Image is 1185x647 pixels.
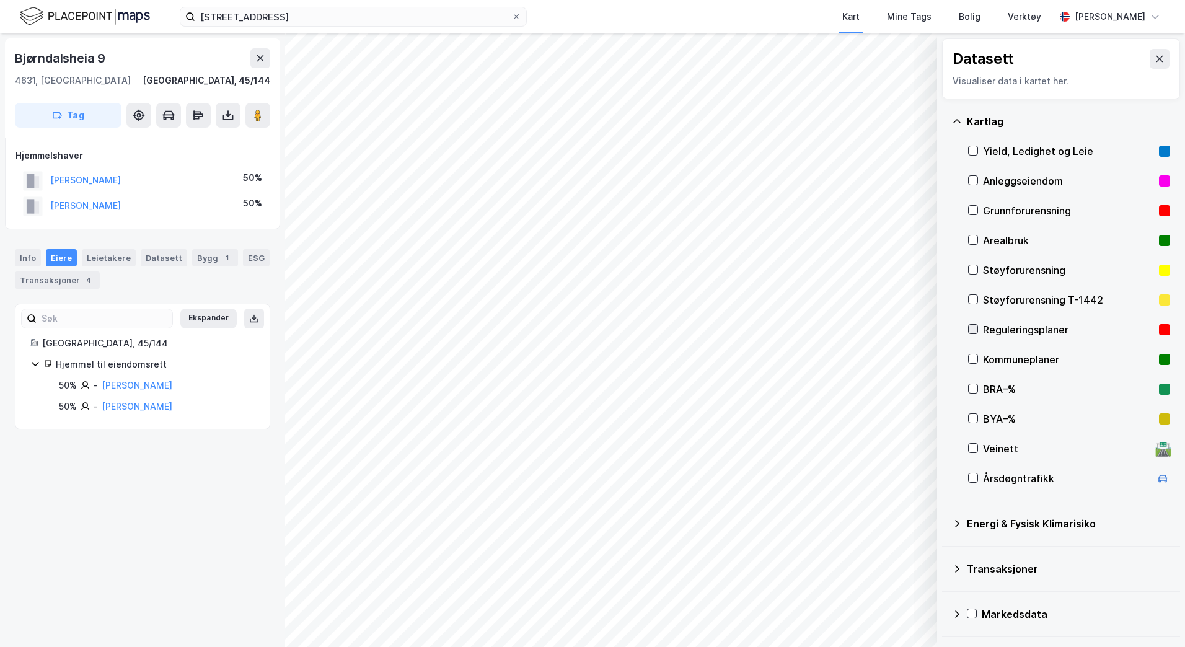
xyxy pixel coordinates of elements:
div: Årsdøgntrafikk [983,471,1150,486]
div: Eiere [46,249,77,266]
input: Søk på adresse, matrikkel, gårdeiere, leietakere eller personer [195,7,511,26]
div: - [94,399,98,414]
div: Transaksjoner [15,271,100,289]
div: 1 [221,252,233,264]
div: Visualiser data i kartet her. [953,74,1170,89]
div: Datasett [953,49,1014,69]
div: Kart [842,9,860,24]
div: Hjemmelshaver [15,148,270,163]
div: Støyforurensning [983,263,1154,278]
div: Hjemmel til eiendomsrett [56,357,255,372]
div: [GEOGRAPHIC_DATA], 45/144 [42,336,255,351]
div: BRA–% [983,382,1154,397]
div: 🛣️ [1155,441,1171,457]
div: Anleggseiendom [983,174,1154,188]
div: Arealbruk [983,233,1154,248]
iframe: Chat Widget [1123,588,1185,647]
div: Yield, Ledighet og Leie [983,144,1154,159]
div: 50% [243,170,262,185]
div: Støyforurensning T-1442 [983,293,1154,307]
div: Info [15,249,41,266]
div: 4631, [GEOGRAPHIC_DATA] [15,73,131,88]
a: [PERSON_NAME] [102,401,172,412]
div: 4 [82,274,95,286]
div: Transaksjoner [967,561,1170,576]
input: Søk [37,309,172,328]
div: [PERSON_NAME] [1075,9,1145,24]
div: Kommuneplaner [983,352,1154,367]
div: Reguleringsplaner [983,322,1154,337]
div: Markedsdata [982,607,1170,622]
div: Mine Tags [887,9,932,24]
div: - [94,378,98,393]
button: Ekspander [180,309,237,328]
div: ESG [243,249,270,266]
div: Veinett [983,441,1150,456]
div: Leietakere [82,249,136,266]
div: Bygg [192,249,238,266]
div: Bolig [959,9,980,24]
div: Verktøy [1008,9,1041,24]
div: BYA–% [983,412,1154,426]
div: 50% [59,399,77,414]
button: Tag [15,103,121,128]
div: Energi & Fysisk Klimarisiko [967,516,1170,531]
a: [PERSON_NAME] [102,380,172,390]
div: Grunnforurensning [983,203,1154,218]
div: Datasett [141,249,187,266]
div: Kartlag [967,114,1170,129]
div: Kontrollprogram for chat [1123,588,1185,647]
div: [GEOGRAPHIC_DATA], 45/144 [143,73,270,88]
img: logo.f888ab2527a4732fd821a326f86c7f29.svg [20,6,150,27]
div: 50% [59,378,77,393]
div: Bjørndalsheia 9 [15,48,108,68]
div: 50% [243,196,262,211]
